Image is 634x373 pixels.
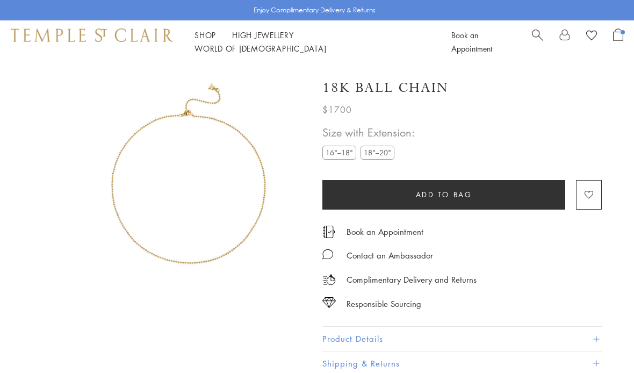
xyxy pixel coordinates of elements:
a: Search [532,28,543,55]
nav: Main navigation [194,28,427,55]
button: Product Details [322,327,602,351]
a: World of [DEMOGRAPHIC_DATA]World of [DEMOGRAPHIC_DATA] [194,43,326,54]
a: Book an Appointment [347,226,423,238]
img: N88805-BC16EXT [70,63,306,304]
div: Responsible Sourcing [347,297,421,311]
img: icon_sourcing.svg [322,297,336,308]
img: icon_appointment.svg [322,226,335,238]
img: Temple St. Clair [11,28,173,41]
p: Enjoy Complimentary Delivery & Returns [254,5,376,16]
a: View Wishlist [586,28,597,45]
label: 18"–20" [361,146,394,159]
img: icon_delivery.svg [322,273,336,286]
div: Contact an Ambassador [347,249,433,262]
a: High JewelleryHigh Jewellery [232,30,294,40]
button: Add to bag [322,180,565,210]
img: MessageIcon-01_2.svg [322,249,333,260]
iframe: Gorgias live chat messenger [580,322,623,362]
span: $1700 [322,103,352,117]
h1: 18K Ball Chain [322,78,449,97]
span: Add to bag [416,189,472,200]
a: ShopShop [194,30,216,40]
p: Complimentary Delivery and Returns [347,273,477,286]
a: Book an Appointment [451,30,492,54]
span: Size with Extension: [322,124,415,141]
label: 16"–18" [322,146,356,159]
a: Open Shopping Bag [613,28,623,55]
